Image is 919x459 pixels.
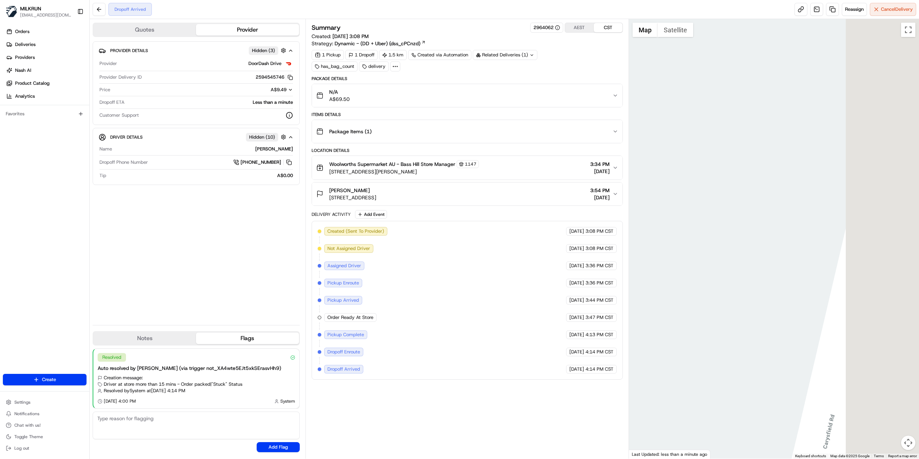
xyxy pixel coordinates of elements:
[20,5,41,12] button: MILKRUN
[888,454,917,458] a: Report a map error
[241,159,281,166] span: [PHONE_NUMBER]
[327,263,361,269] span: Assigned Driver
[15,28,29,35] span: Orders
[533,24,560,31] div: 2964062
[631,449,654,459] img: Google
[3,26,89,37] a: Orders
[312,24,341,31] h3: Summary
[3,409,87,419] button: Notifications
[196,24,299,36] button: Provider
[99,87,110,93] span: Price
[3,52,89,63] a: Providers
[14,411,39,417] span: Notifications
[3,108,87,120] div: Favorites
[379,50,407,60] div: 1.5 km
[312,120,622,143] button: Package Items (1)
[3,432,87,442] button: Toggle Theme
[335,40,426,47] a: Dynamic - (DD + Uber) (dss_cPCnzd)
[98,365,295,372] div: Auto resolved by [PERSON_NAME] (via trigger not_XA4wte5EJt5xkSErasvHh9)
[590,194,610,201] span: [DATE]
[327,297,359,303] span: Pickup Arrived
[355,210,387,219] button: Add Event
[590,161,610,168] span: 3:34 PM
[327,366,360,372] span: Dropoff Arrived
[586,314,614,321] span: 3:47 PM CST
[147,388,185,394] span: at [DATE] 4:14 PM
[842,3,867,16] button: Reassign
[312,40,426,47] div: Strategy:
[99,159,148,166] span: Dropoff Phone Number
[874,454,884,458] a: Terms
[327,349,360,355] span: Dropoff Enroute
[14,434,43,440] span: Toggle Theme
[110,48,148,54] span: Provider Details
[99,60,117,67] span: Provider
[569,280,584,286] span: [DATE]
[586,331,614,338] span: 4:13 PM CST
[901,23,915,37] button: Toggle fullscreen view
[327,245,370,252] span: Not Assigned Driver
[115,146,293,152] div: [PERSON_NAME]
[569,297,584,303] span: [DATE]
[312,84,622,107] button: N/AA$69.50
[408,50,471,60] a: Created via Automation
[15,41,36,48] span: Deliveries
[569,349,584,355] span: [DATE]
[795,454,826,459] button: Keyboard shortcuts
[104,388,145,394] span: Resolved by System
[3,3,74,20] button: MILKRUNMILKRUN[EMAIL_ADDRESS][DOMAIN_NAME]
[248,60,281,67] span: DoorDash Drive
[329,128,372,135] span: Package Items ( 1 )
[327,228,384,235] span: Created (Sent To Provider)
[99,99,125,106] span: Dropoff ETA
[312,76,623,82] div: Package Details
[329,88,350,96] span: N/A
[345,50,378,60] div: 1 Dropoff
[233,158,293,166] a: [PHONE_NUMBER]
[569,331,584,338] span: [DATE]
[569,263,584,269] span: [DATE]
[586,280,614,286] span: 3:36 PM CST
[110,134,143,140] span: Driver Details
[249,46,288,55] button: Hidden (3)
[3,65,89,76] a: Nash AI
[3,39,89,50] a: Deliveries
[271,87,286,93] span: A$9.49
[590,187,610,194] span: 3:54 PM
[20,12,71,18] span: [EMAIL_ADDRESS][DOMAIN_NAME]
[590,168,610,175] span: [DATE]
[99,74,142,80] span: Provider Delivery ID
[230,87,293,93] button: A$9.49
[42,376,56,383] span: Create
[312,182,622,205] button: [PERSON_NAME][STREET_ADDRESS]3:54 PM[DATE]
[870,3,916,16] button: CancelDelivery
[327,280,359,286] span: Pickup Enroute
[631,449,654,459] a: Open this area in Google Maps (opens a new window)
[594,23,622,32] button: CST
[586,263,614,269] span: 3:36 PM CST
[109,172,293,179] div: A$0.00
[327,331,364,338] span: Pickup Complete
[98,353,126,362] div: Resolved
[14,422,41,428] span: Chat with us!
[329,187,370,194] span: [PERSON_NAME]
[284,59,293,68] img: doordash_logo_v2.png
[104,375,143,381] span: Creation message:
[329,161,455,168] span: Woolworths Supermarket AU - Bass Hill Store Manager
[312,112,623,117] div: Items Details
[252,47,275,54] span: Hidden ( 3 )
[3,420,87,430] button: Chat with us!
[845,6,864,13] span: Reassign
[658,23,693,37] button: Show satellite imagery
[14,399,31,405] span: Settings
[569,314,584,321] span: [DATE]
[249,134,275,140] span: Hidden ( 10 )
[565,23,594,32] button: AEST
[127,99,293,106] div: Less than a minute
[629,450,710,459] div: Last Updated: less than a minute ago
[93,333,196,344] button: Notes
[104,381,242,388] span: Driver at store more than 15 mins - Order packed | "Stuck" Status
[15,80,50,87] span: Product Catalog
[473,50,537,60] div: Related Deliveries (1)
